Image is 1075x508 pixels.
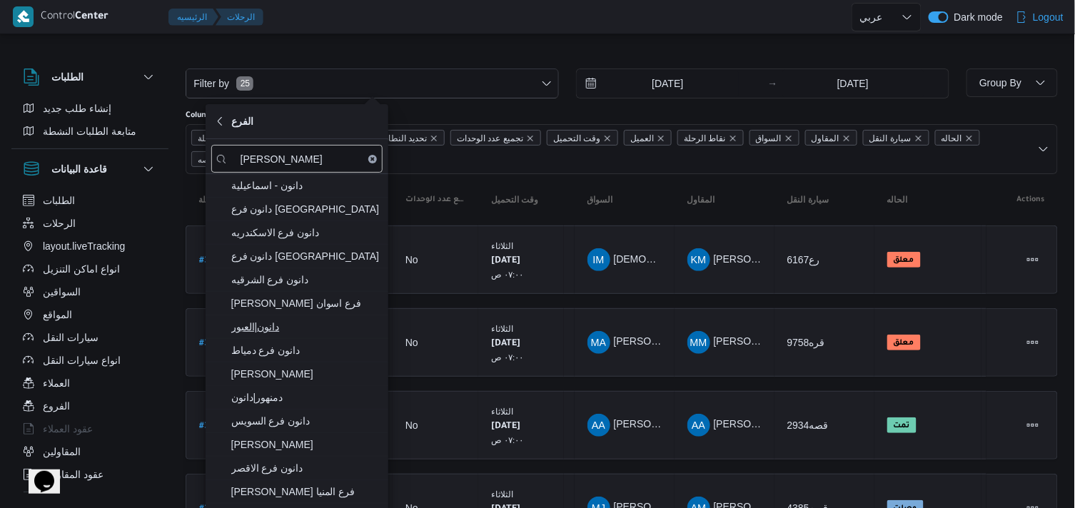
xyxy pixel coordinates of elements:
span: [PERSON_NAME] فرع المنيا [231,483,380,500]
button: قاعدة البيانات [23,161,157,178]
span: قره9758 [787,337,825,348]
span: Dark mode [949,11,1003,23]
b: [DATE] [491,256,520,266]
small: الثلاثاء [491,407,513,416]
label: Columns [186,110,218,121]
div: Abadallah Aid Abadalsalam Abadalihafz [687,414,710,437]
span: دانون فرع السويس [231,412,380,430]
span: الرحلات [43,215,76,232]
iframe: chat widget [14,451,60,494]
span: AA [692,414,705,437]
div: الطلبات [11,97,168,148]
a: #339217 [199,416,232,435]
button: الحاله [882,188,974,211]
span: المواقع [43,306,72,323]
button: الرحلات [216,9,263,26]
span: نقاط الرحلة [684,131,725,146]
button: السواق [582,188,667,211]
span: [PERSON_NAME] [PERSON_NAME] [614,336,781,347]
span: نقاط الرحلة [677,130,743,146]
span: دانون فرع [GEOGRAPHIC_DATA] [231,248,380,265]
span: المنصه [191,151,240,167]
span: سيارة النقل [787,194,829,205]
span: [PERSON_NAME] [231,365,380,382]
span: دانون فرع الشرقيه [231,271,380,288]
button: الفروع [17,395,163,417]
button: رقم الرحلةSorted in descending order [193,188,250,211]
span: وقت التحميل [491,194,538,205]
small: الثلاثاء [491,241,513,250]
button: Remove تحديد النطاق الجغرافى from selection in this group [430,134,438,143]
span: Filter by [192,75,231,92]
span: تجميع عدد الوحدات [450,130,541,146]
span: معلق [887,335,921,350]
button: Open list of options [1038,143,1049,155]
span: رقم الرحلة; Sorted in descending order [198,194,230,205]
span: الطلبات [43,192,75,209]
span: Group By [979,77,1021,88]
div: → [768,78,778,88]
b: Center [75,11,108,23]
button: الرئيسيه [168,9,218,26]
span: المقاول [687,194,715,205]
div: Muhammad Mahmood Ahmad Msaaod [687,331,710,354]
b: معلق [894,339,914,347]
img: X8yXhbKr1z7QwAAAABJRU5ErkJggg== [13,6,34,27]
span: [PERSON_NAME] [PERSON_NAME] [614,419,781,430]
span: سيارات النقل [43,329,99,346]
button: Actions [1021,414,1044,437]
span: [DEMOGRAPHIC_DATA] [PERSON_NAME] [PERSON_NAME] [614,253,896,265]
button: Remove نقاط الرحلة from selection in this group [729,134,737,143]
span: دانون فرع [GEOGRAPHIC_DATA] [231,200,380,218]
span: السواق [756,131,782,146]
span: MM [690,331,707,354]
button: المقاول [682,188,767,211]
span: [PERSON_NAME] طلب[PERSON_NAME] [714,253,902,265]
span: السواق [750,130,799,146]
span: رع6167 [787,254,820,265]
span: layout.liveTracking [43,238,125,255]
small: الثلاثاء [491,324,513,333]
button: الرحلات [17,212,163,235]
span: IM [593,248,605,271]
span: دمنهور|دانون [231,389,380,406]
span: متابعة الطلبات النشطة [43,123,136,140]
span: دانون فرع دمياط [231,342,380,359]
button: Group By [967,68,1058,97]
h3: قاعدة البيانات [51,161,107,178]
small: ٠٧:٠٠ ص [491,270,524,279]
span: عقود المقاولين [43,466,104,483]
button: الطلبات [17,189,163,212]
span: [PERSON_NAME] [PERSON_NAME] [714,336,881,347]
b: # 339218 [199,339,233,349]
h3: الطلبات [51,68,84,86]
span: السواقين [43,283,81,300]
input: Press the down key to open a popover containing a calendar. [782,69,924,98]
span: المنصه [198,152,222,168]
div: No [405,419,418,432]
b: # 339217 [199,422,232,432]
button: المقاولين [17,440,163,463]
span: إنشاء طلب جديد [43,100,111,117]
span: تجميع عدد الوحدات [405,194,465,205]
span: سيارة النقل [869,131,912,146]
button: عقود العملاء [17,417,163,440]
span: KM [691,248,707,271]
span: العملاء [43,375,70,392]
span: 25 available filters [236,76,253,91]
button: Actions [1021,331,1044,354]
button: إنشاء طلب جديد [17,97,163,120]
span: تمت [887,417,917,433]
div: Khidhuir Muhammad Tlbah Hamid [687,248,710,271]
button: وقت التحميل [485,188,557,211]
span: السواق [587,194,613,205]
span: سيارة النقل [863,130,929,146]
span: [PERSON_NAME] فرع اسوان [231,295,380,312]
b: # 339219 [199,256,233,266]
span: [PERSON_NAME] [231,436,380,453]
div: No [405,336,418,349]
button: Actions [1021,248,1044,271]
button: Clear input [368,155,377,163]
b: تمت [894,422,910,430]
span: Logout [1033,9,1064,26]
